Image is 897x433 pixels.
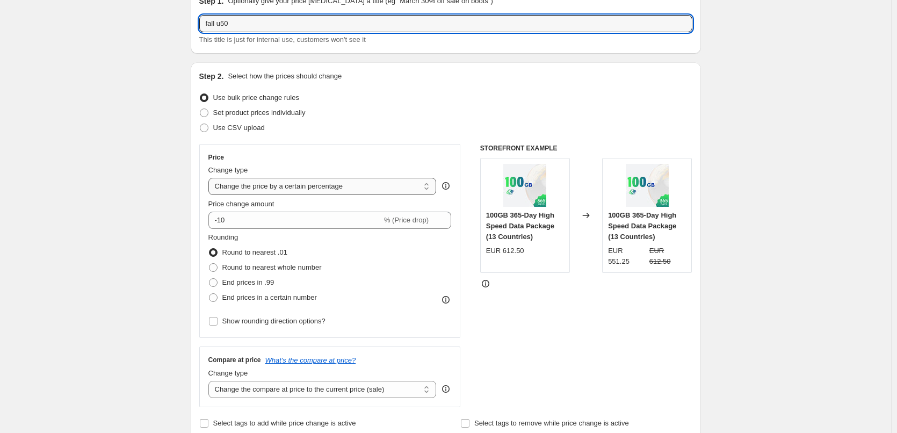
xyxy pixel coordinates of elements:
span: EUR 612.50 [649,247,671,265]
span: Set product prices individually [213,109,306,117]
h2: Step 2. [199,71,224,82]
input: -15 [208,212,382,229]
h6: STOREFRONT EXAMPLE [480,144,692,153]
span: End prices in a certain number [222,293,317,301]
p: Select how the prices should change [228,71,342,82]
input: 30% off holiday sale [199,15,692,32]
div: help [440,384,451,394]
span: Select tags to remove while price change is active [474,419,629,427]
span: Use bulk price change rules [213,93,299,102]
span: Select tags to add while price change is active [213,419,356,427]
h3: Compare at price [208,356,261,364]
span: Show rounding direction options? [222,317,325,325]
img: 1_14_80x.jpg [626,164,669,207]
span: Use CSV upload [213,124,265,132]
span: % (Price drop) [384,216,429,224]
img: 1_14_80x.jpg [503,164,546,207]
span: EUR 612.50 [486,247,524,255]
span: Round to nearest whole number [222,263,322,271]
span: Round to nearest .01 [222,248,287,256]
span: Price change amount [208,200,274,208]
span: 100GB 365-Day High Speed Data Package (13 Countries) [608,211,676,241]
span: EUR 551.25 [608,247,630,265]
span: This title is just for internal use, customers won't see it [199,35,366,44]
h3: Price [208,153,224,162]
span: 100GB 365-Day High Speed Data Package (13 Countries) [486,211,554,241]
div: help [440,181,451,191]
button: What's the compare at price? [265,356,356,364]
span: Change type [208,369,248,377]
span: Rounding [208,233,238,241]
span: Change type [208,166,248,174]
span: End prices in .99 [222,278,274,286]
